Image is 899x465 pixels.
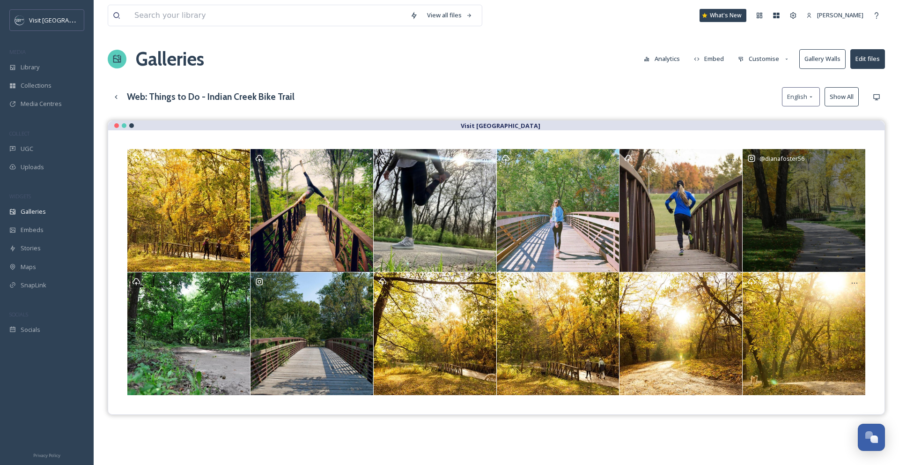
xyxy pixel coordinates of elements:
[21,163,44,172] span: Uploads
[33,452,60,458] span: Privacy Policy
[33,449,60,460] a: Privacy Policy
[21,225,44,234] span: Embeds
[21,244,41,253] span: Stories
[733,50,795,68] button: Customise
[689,50,729,68] button: Embed
[639,50,685,68] button: Analytics
[250,272,373,395] a: The 12-mile Tomahawk Creek Streamway Trail is one of Kansas City's best showcases of suburban bea...
[21,63,39,72] span: Library
[639,50,689,68] a: Analytics
[9,48,26,55] span: MEDIA
[461,121,540,130] strong: Visit [GEOGRAPHIC_DATA]
[21,81,52,90] span: Collections
[422,6,477,24] a: View all files
[136,45,204,73] a: Galleries
[496,149,619,272] a: Processed with VSCO with av8 preset Fall 2019 City Guide: Where the locals go
[127,90,295,104] h3: Web: Things to Do - Indian Creek Bike Trail
[15,15,24,25] img: c3es6xdrejuflcaqpovn.png
[21,144,33,153] span: UGC
[825,87,859,106] button: Show All
[21,262,36,271] span: Maps
[743,149,866,272] a: @dianafoster56A walk in the woods. #visitoverlandpark #visitkc #travelkansas #kansastourism
[21,325,40,334] span: Socials
[759,154,804,163] span: @ dianafoster56
[787,92,807,101] span: English
[130,5,405,26] input: Search your library
[21,281,46,290] span: SnapLink
[9,130,29,137] span: COLLECT
[817,11,863,19] span: [PERSON_NAME]
[802,6,868,24] a: [PERSON_NAME]
[858,424,885,451] button: Open Chat
[850,49,885,68] button: Edit files
[700,9,746,22] a: What's New
[29,15,102,24] span: Visit [GEOGRAPHIC_DATA]
[9,193,31,200] span: WIDGETS
[21,207,46,216] span: Galleries
[21,99,62,108] span: Media Centres
[9,311,28,318] span: SOCIALS
[799,49,846,68] button: Gallery Walls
